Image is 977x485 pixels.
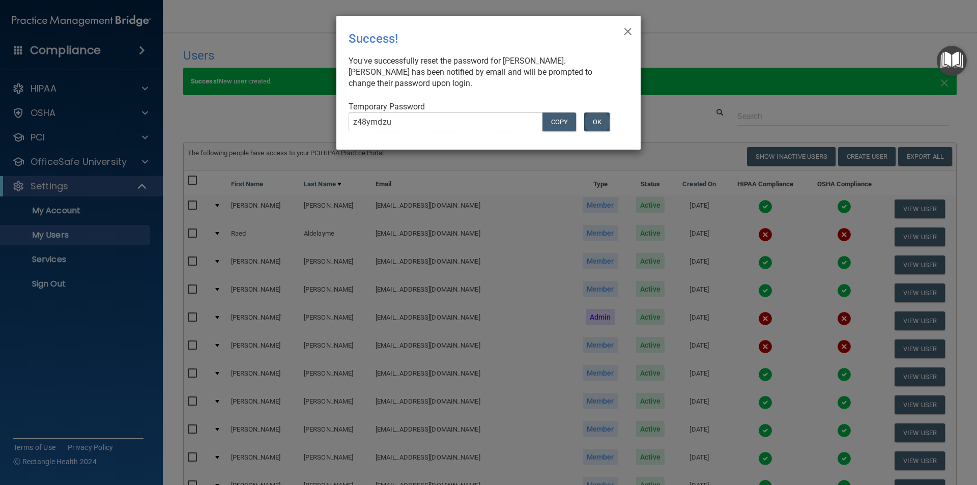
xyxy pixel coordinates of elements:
button: Open Resource Center [937,46,967,76]
span: Temporary Password [349,102,425,111]
button: COPY [542,112,576,131]
div: You've successfully reset the password for [PERSON_NAME]. [PERSON_NAME] has been notified by emai... [349,55,620,89]
span: × [623,20,633,40]
iframe: Drift Widget Chat Controller [801,413,965,453]
button: OK [584,112,610,131]
div: Success! [349,24,587,53]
